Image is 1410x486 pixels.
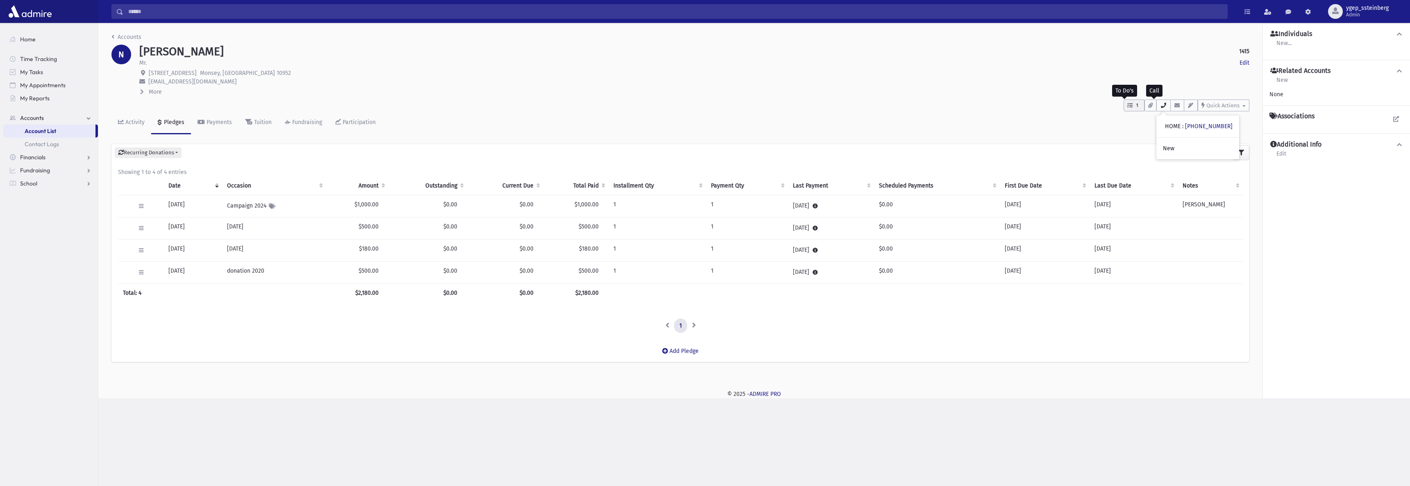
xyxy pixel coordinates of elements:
[222,176,327,195] th: Occasion : activate to sort column ascending
[1000,195,1090,217] td: [DATE]
[388,283,467,302] th: $0.00
[443,245,457,252] span: $0.00
[326,239,388,261] td: $180.00
[151,111,191,134] a: Pledges
[1185,123,1233,130] a: [PHONE_NUMBER]
[1178,195,1243,217] td: [PERSON_NAME]
[149,70,197,77] span: [STREET_ADDRESS]
[123,4,1227,19] input: Search
[163,217,222,239] td: [DATE]
[1206,102,1240,109] span: Quick Actions
[1134,102,1141,109] span: 1
[1239,47,1249,56] strong: 1415
[111,390,1397,398] div: © 2025 -
[3,66,98,79] a: My Tasks
[788,261,874,283] td: [DATE]
[579,267,599,274] span: $500.00
[118,168,1243,176] div: Showing 1 to 4 of 4 entries
[788,217,874,239] td: [DATE]
[222,261,327,283] td: donation 2020
[543,176,609,195] th: Total Paid: activate to sort column ascending
[111,34,141,41] a: Accounts
[706,217,788,239] td: 1
[326,195,388,217] td: $1,000.00
[788,195,874,217] td: [DATE]
[291,119,322,126] div: Fundraising
[609,261,706,283] td: 1
[7,3,54,20] img: AdmirePro
[874,239,1000,261] td: $0.00
[388,176,467,195] th: Outstanding: activate to sort column ascending
[1146,85,1163,97] div: Call
[1090,176,1178,195] th: Last Due Date: activate to sort column ascending
[222,195,327,217] td: Campaign 2024
[788,239,874,261] td: [DATE]
[20,114,44,122] span: Accounts
[3,138,98,151] a: Contact Logs
[874,195,1000,217] td: $0.00
[749,391,781,398] a: ADMIRE PRO
[706,261,788,283] td: 1
[1112,85,1137,97] div: To Do's
[874,217,1000,239] td: $0.00
[118,283,326,302] th: Total: 4
[1269,140,1403,149] button: Additional Info
[20,36,36,43] span: Home
[1156,141,1239,156] a: New
[1090,261,1178,283] td: [DATE]
[3,151,98,164] a: Financials
[222,217,327,239] td: [DATE]
[1198,99,1249,111] button: Quick Actions
[1346,11,1389,18] span: Admin
[139,45,224,59] h1: [PERSON_NAME]
[111,33,141,45] nav: breadcrumb
[326,283,388,302] th: $2,180.00
[149,88,162,95] span: More
[20,81,66,89] span: My Appointments
[25,127,56,135] span: Account List
[329,111,382,134] a: Participation
[520,223,534,230] span: $0.00
[1090,239,1178,261] td: [DATE]
[1270,140,1321,149] h4: Additional Info
[1270,67,1331,75] h4: Related Accounts
[874,176,1000,195] th: Scheduled Payments: activate to sort column ascending
[706,195,788,217] td: 1
[124,119,145,126] div: Activity
[1000,176,1090,195] th: First Due Date: activate to sort column ascending
[20,180,37,187] span: School
[1124,99,1144,111] button: 1
[1269,67,1403,75] button: Related Accounts
[163,261,222,283] td: [DATE]
[1269,90,1403,99] div: None
[326,176,388,195] th: Amount: activate to sort column ascending
[520,201,534,208] span: $0.00
[3,124,95,138] a: Account List
[252,119,272,126] div: Tuition
[520,245,534,252] span: $0.00
[579,223,599,230] span: $500.00
[1090,195,1178,217] td: [DATE]
[1000,217,1090,239] td: [DATE]
[443,267,457,274] span: $0.00
[163,239,222,261] td: [DATE]
[1090,217,1178,239] td: [DATE]
[111,111,151,134] a: Activity
[278,111,329,134] a: Fundraising
[115,147,182,158] button: Recurring Donations
[111,45,131,64] div: N
[326,217,388,239] td: $500.00
[1165,122,1233,131] div: HOME
[1182,123,1183,130] span: :
[20,95,50,102] span: My Reports
[163,195,222,217] td: [DATE]
[1276,149,1287,164] a: Edit
[200,70,291,77] span: Monsey, [GEOGRAPHIC_DATA] 10952
[1000,239,1090,261] td: [DATE]
[238,111,278,134] a: Tuition
[656,341,705,361] a: Add Pledge
[609,176,706,195] th: Installment Qty: activate to sort column ascending
[574,201,599,208] span: $1,000.00
[3,79,98,92] a: My Appointments
[579,245,599,252] span: $180.00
